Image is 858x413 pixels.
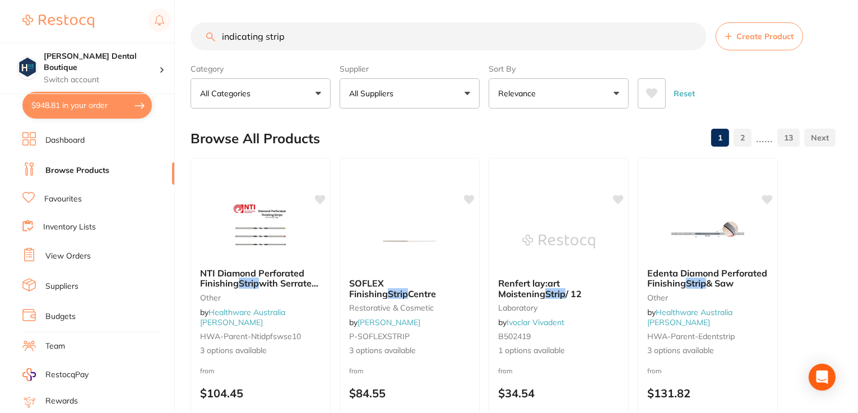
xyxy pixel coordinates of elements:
[45,341,65,352] a: Team
[349,367,364,375] span: from
[498,278,560,299] span: Renfert lay:art Moistening
[349,345,470,356] span: 3 options available
[45,165,109,176] a: Browse Products
[43,222,96,233] a: Inventory Lists
[200,345,321,356] span: 3 options available
[200,387,321,400] p: $104.45
[191,131,320,147] h2: Browse All Products
[647,267,767,289] span: Edenta Diamond Perforated Finishing
[498,331,531,341] span: B502419
[349,88,398,99] p: All Suppliers
[191,22,707,50] input: Search Products
[489,64,629,74] label: Sort By
[388,288,408,299] em: Strip
[45,396,78,407] a: Rewards
[711,126,729,149] a: 1
[340,64,480,74] label: Supplier
[22,15,94,28] img: Restocq Logo
[191,78,331,109] button: All Categories
[44,74,159,86] p: Switch account
[200,331,301,341] span: HWA-parent-ntidpfswse10
[498,278,619,299] b: Renfert lay:art Moistening Strip / 12
[498,387,619,400] p: $34.54
[22,8,94,34] a: Restocq Logo
[200,293,321,302] small: other
[545,288,565,299] em: Strip
[373,213,446,269] img: SOFLEX Finishing Strip Centre
[498,367,513,375] span: from
[671,203,744,259] img: Edenta Diamond Perforated Finishing Strip & Saw
[734,126,752,149] a: 2
[200,268,321,289] b: NTI Diamond Perforated Finishing Strip with Serrated Edge 10/Pk
[647,387,768,400] p: $131.82
[44,194,82,205] a: Favourites
[17,57,38,77] img: Harris Dental Boutique
[45,135,85,146] a: Dashboard
[45,311,76,322] a: Budgets
[200,88,255,99] p: All Categories
[647,345,768,356] span: 3 options available
[647,307,732,327] span: by
[670,78,698,109] button: Reset
[647,268,768,289] b: Edenta Diamond Perforated Finishing Strip & Saw
[191,64,331,74] label: Category
[340,78,480,109] button: All Suppliers
[408,288,436,299] span: Centre
[45,369,89,381] span: RestocqPay
[716,22,803,50] button: Create Product
[498,88,540,99] p: Relevance
[200,278,318,299] span: with Serrated Edge 10/Pk
[349,303,470,312] small: restorative & cosmetic
[349,278,388,299] span: SOFLEX Finishing
[686,278,706,289] em: Strip
[45,251,91,262] a: View Orders
[45,281,78,292] a: Suppliers
[647,331,735,341] span: HWA-parent-edentstrip
[22,368,36,381] img: RestocqPay
[349,387,470,400] p: $84.55
[22,368,89,381] a: RestocqPay
[647,293,768,302] small: other
[565,288,582,299] span: / 12
[200,307,285,327] a: Healthware Australia [PERSON_NAME]
[489,78,629,109] button: Relevance
[522,213,595,269] img: Renfert lay:art Moistening Strip / 12
[44,51,159,73] h4: Harris Dental Boutique
[736,32,794,41] span: Create Product
[647,367,662,375] span: from
[239,278,259,289] em: Strip
[809,364,836,391] div: Open Intercom Messenger
[224,203,297,259] img: NTI Diamond Perforated Finishing Strip with Serrated Edge 10/Pk
[756,132,773,144] p: ......
[498,303,619,312] small: laboratory
[22,92,152,119] button: $948.81 in your order
[349,317,420,327] span: by
[358,317,420,327] a: [PERSON_NAME]
[200,367,215,375] span: from
[706,278,734,289] span: & Saw
[349,278,470,299] b: SOFLEX Finishing Strip Centre
[498,345,619,356] span: 1 options available
[200,307,285,327] span: by
[349,331,410,341] span: P-SOFLEXSTRIP
[507,317,564,327] a: Ivoclar Vivadent
[498,317,564,327] span: by
[777,126,800,149] a: 13
[647,307,732,327] a: Healthware Australia [PERSON_NAME]
[200,267,304,289] span: NTI Diamond Perforated Finishing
